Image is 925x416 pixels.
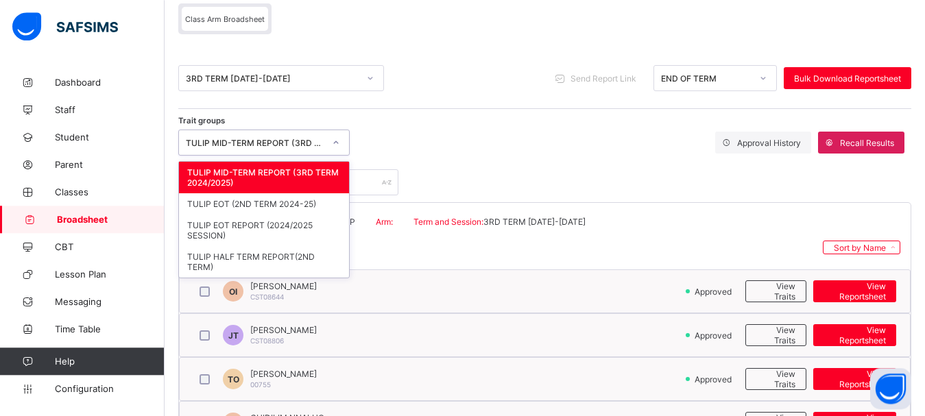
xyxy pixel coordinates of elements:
span: View Reportsheet [824,369,886,389]
div: TULIP EOT (2ND TERM 2024-25) [179,193,349,215]
span: Lesson Plan [55,269,165,280]
span: Configuration [55,383,164,394]
div: TULIP EOT REPORT (2024/2025 SESSION) [179,215,349,246]
span: View Reportsheet [824,325,886,345]
span: Approved [693,330,736,341]
span: Approved [693,286,736,297]
span: Parent [55,159,165,170]
span: [PERSON_NAME] [250,325,317,335]
span: Class Arm Broadsheet [185,14,265,24]
div: 3RD TERM [DATE]-[DATE] [186,73,359,84]
span: Send Report Link [570,73,636,84]
span: Dashboard [55,77,165,88]
button: Open asap [870,368,911,409]
span: Approved [693,374,736,384]
span: Approval History [737,138,801,148]
span: JT [228,330,239,341]
span: Bulk Download Reportsheet [794,73,901,84]
span: [PERSON_NAME] [250,281,317,291]
span: Help [55,356,164,367]
span: Classes [55,186,165,197]
span: View Traits [756,325,795,345]
div: TULIP MID-TERM REPORT (3RD TERM 2024/2025) [179,162,349,193]
div: TULIP MID-TERM REPORT (3RD TERM 2024/2025) [186,138,324,148]
span: Recall Results [840,138,894,148]
span: Broadsheet [57,214,165,225]
span: Messaging [55,296,165,307]
span: Time Table [55,323,165,334]
span: TO [228,374,239,384]
span: OI [229,286,237,297]
span: View Traits [756,281,795,302]
span: CST08806 [250,337,284,345]
span: CBT [55,241,165,252]
span: 00755 [250,380,271,389]
span: 3RD TERM [DATE]-[DATE] [483,217,586,227]
span: Arm: [376,217,393,227]
span: Term and Session: [413,217,483,227]
span: CST08644 [250,293,284,301]
span: View Reportsheet [824,281,886,302]
span: Sort by Name [834,243,886,253]
div: END OF TERM [661,73,752,84]
span: View Traits [756,369,795,389]
span: Student [55,132,165,143]
span: Trait groups [178,116,225,125]
span: Staff [55,104,165,115]
div: TULIP HALF TERM REPORT(2ND TERM) [179,246,349,278]
img: safsims [12,12,118,41]
span: [PERSON_NAME] [250,369,317,379]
